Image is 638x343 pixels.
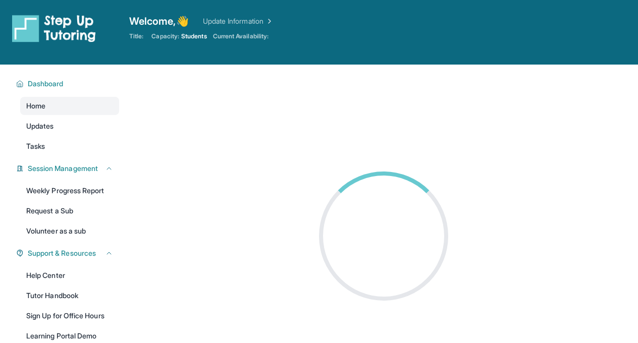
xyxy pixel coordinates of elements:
span: Home [26,101,45,111]
a: Tasks [20,137,119,155]
span: Tasks [26,141,45,151]
a: Help Center [20,266,119,284]
button: Session Management [24,163,113,174]
span: Title: [129,32,143,40]
button: Dashboard [24,79,113,89]
span: Updates [26,121,54,131]
button: Support & Resources [24,248,113,258]
span: Welcome, 👋 [129,14,189,28]
img: Chevron Right [263,16,274,26]
span: Current Availability: [213,32,269,40]
a: Volunteer as a sub [20,222,119,240]
span: Dashboard [28,79,64,89]
a: Updates [20,117,119,135]
a: Home [20,97,119,115]
a: Tutor Handbook [20,287,119,305]
span: Capacity: [151,32,179,40]
span: Session Management [28,163,98,174]
span: Support & Resources [28,248,96,258]
span: Students [181,32,207,40]
a: Update Information [203,16,274,26]
a: Weekly Progress Report [20,182,119,200]
a: Sign Up for Office Hours [20,307,119,325]
a: Request a Sub [20,202,119,220]
img: logo [12,14,96,42]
